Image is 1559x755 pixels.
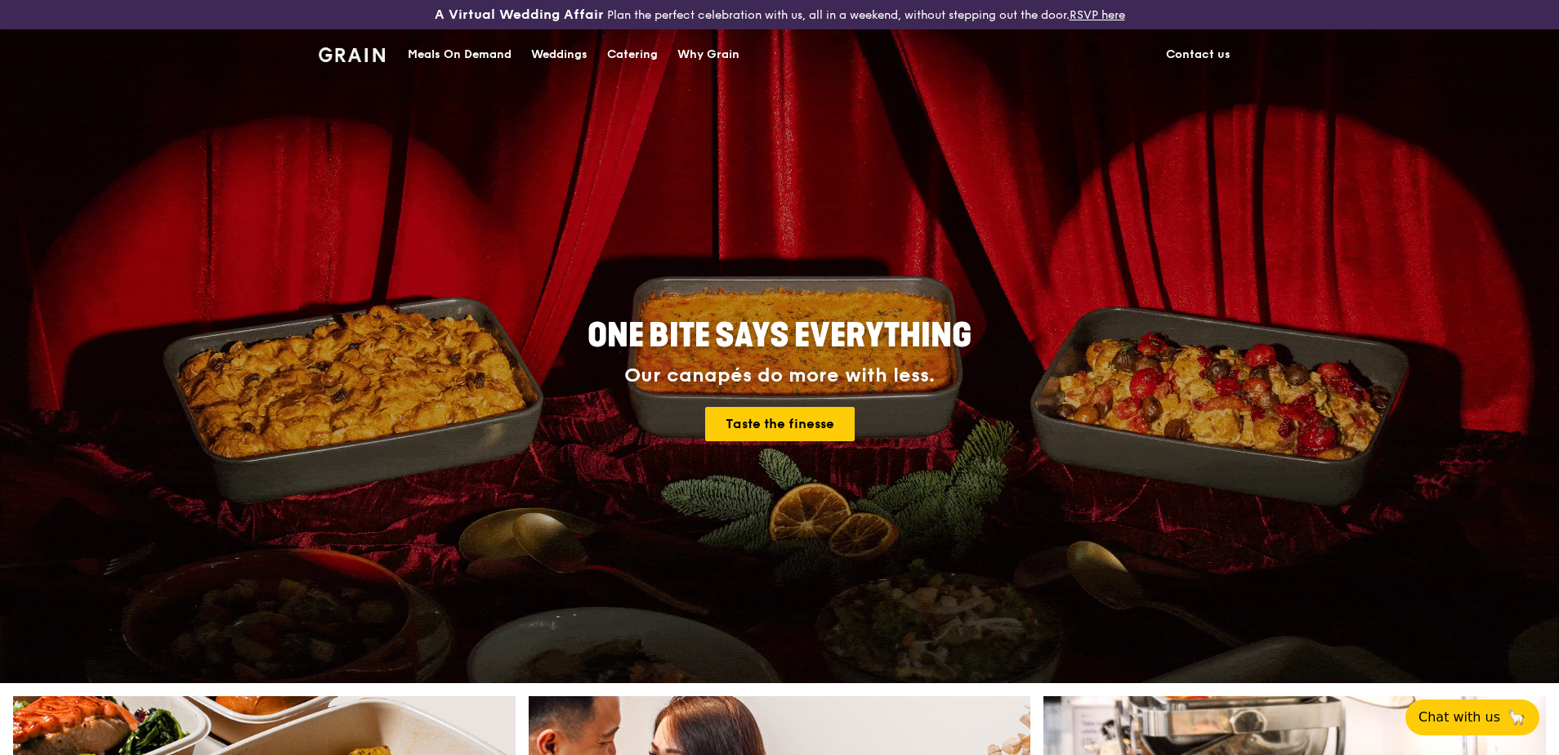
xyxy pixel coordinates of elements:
button: Chat with us🦙 [1405,699,1539,735]
div: Catering [607,30,658,79]
a: GrainGrain [319,29,385,78]
a: Why Grain [668,30,749,79]
span: ONE BITE SAYS EVERYTHING [587,316,972,355]
div: Our canapés do more with less. [485,364,1074,387]
img: Grain [319,47,385,62]
div: Why Grain [677,30,739,79]
div: Meals On Demand [408,30,511,79]
div: Weddings [531,30,587,79]
a: Taste the finesse [705,407,855,441]
span: 🦙 [1507,708,1526,727]
a: RSVP here [1070,8,1125,22]
h3: A Virtual Wedding Affair [435,7,604,23]
a: Weddings [521,30,597,79]
a: Contact us [1156,30,1240,79]
span: Chat with us [1418,708,1500,727]
a: Catering [597,30,668,79]
div: Plan the perfect celebration with us, all in a weekend, without stepping out the door. [309,7,1250,23]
